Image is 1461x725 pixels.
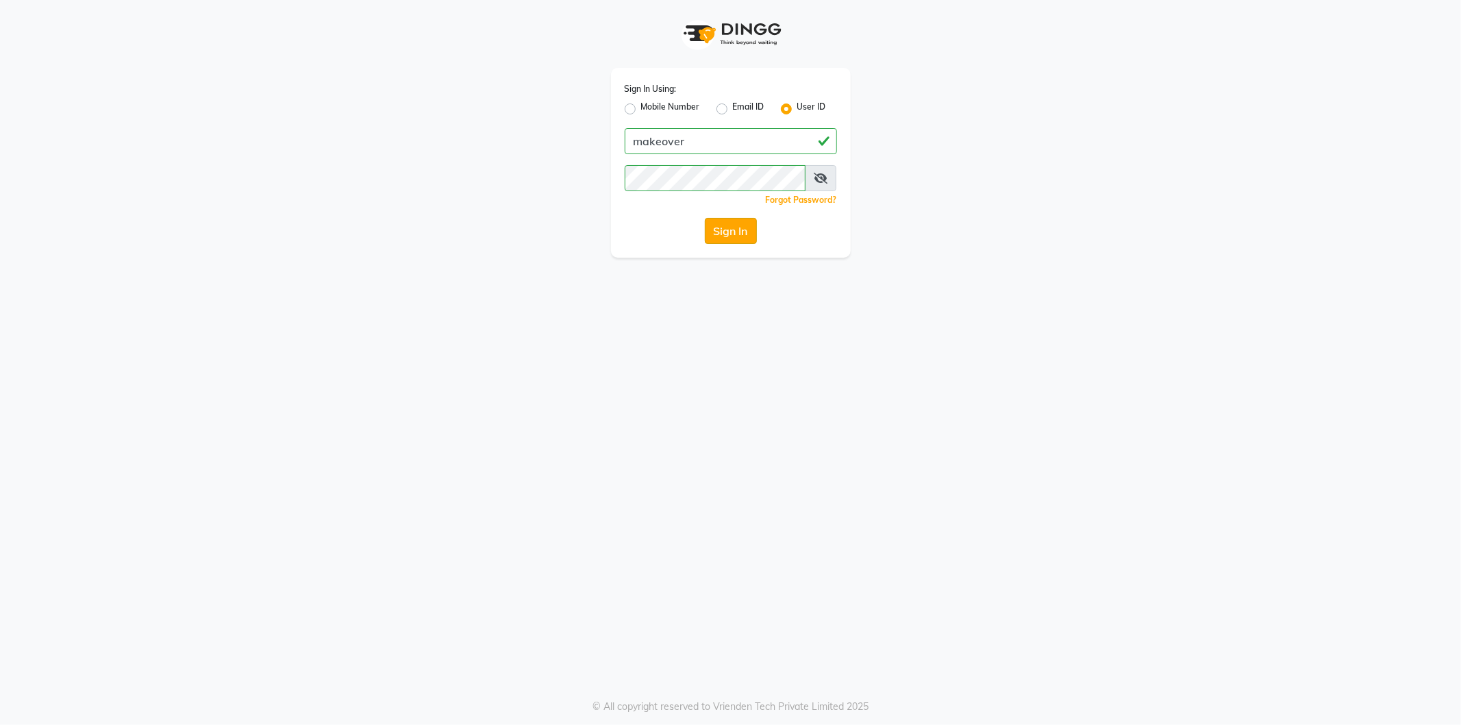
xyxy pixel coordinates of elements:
label: Sign In Using: [625,83,677,95]
a: Forgot Password? [766,195,837,205]
img: logo1.svg [676,14,786,54]
label: Email ID [733,101,764,117]
label: User ID [797,101,826,117]
label: Mobile Number [641,101,700,117]
input: Username [625,128,837,154]
button: Sign In [705,218,757,244]
input: Username [625,165,806,191]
